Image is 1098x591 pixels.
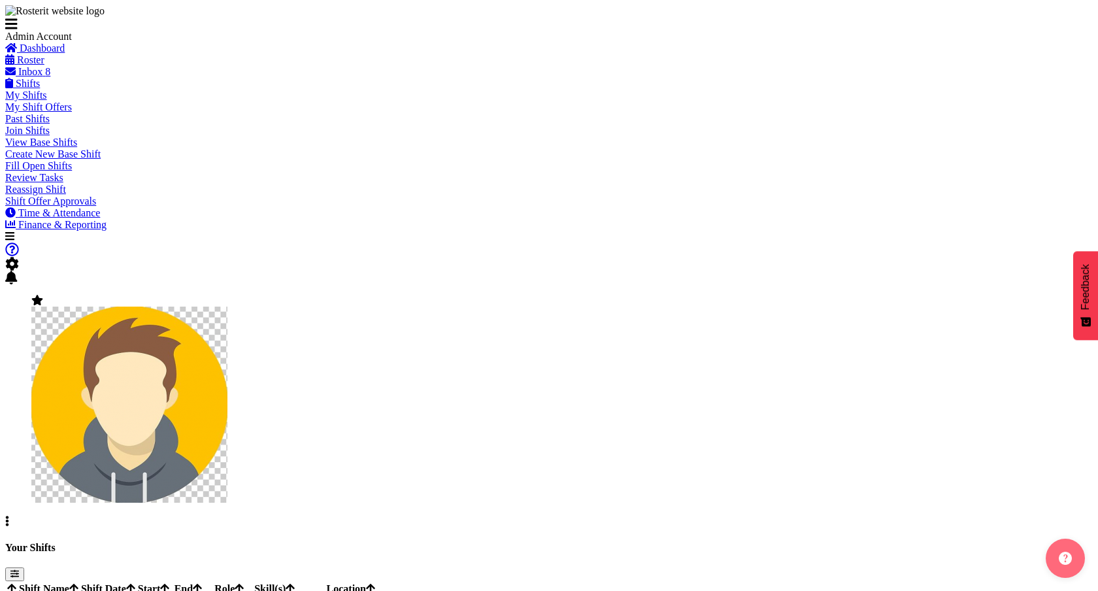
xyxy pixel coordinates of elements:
[5,542,1093,554] h4: Your Shifts
[5,160,72,171] a: Fill Open Shifts
[5,101,72,112] a: My Shift Offers
[5,5,105,17] img: Rosterit website logo
[5,125,50,136] a: Join Shifts
[5,184,66,195] a: Reassign Shift
[5,195,96,207] a: Shift Offer Approvals
[1073,251,1098,340] button: Feedback - Show survey
[5,78,40,89] a: Shifts
[45,66,50,77] span: 8
[1080,264,1091,310] span: Feedback
[5,42,65,54] a: Dashboard
[18,66,42,77] span: Inbox
[5,219,107,230] a: Finance & Reporting
[18,207,101,218] span: Time & Attendance
[5,66,50,77] a: Inbox 8
[5,567,24,581] button: Filter Employees
[16,78,40,89] span: Shifts
[20,42,65,54] span: Dashboard
[18,219,107,230] span: Finance & Reporting
[5,207,100,218] a: Time & Attendance
[5,137,77,148] a: View Base Shifts
[17,54,44,65] span: Roster
[31,307,227,503] img: admin-rosteritf9cbda91fdf824d97c9d6345b1f660ea.png
[5,172,63,183] a: Review Tasks
[5,54,44,65] a: Roster
[1059,552,1072,565] img: help-xxl-2.png
[5,90,47,101] a: My Shifts
[5,113,50,124] a: Past Shifts
[5,148,101,160] a: Create New Base Shift
[5,31,201,42] div: Admin Account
